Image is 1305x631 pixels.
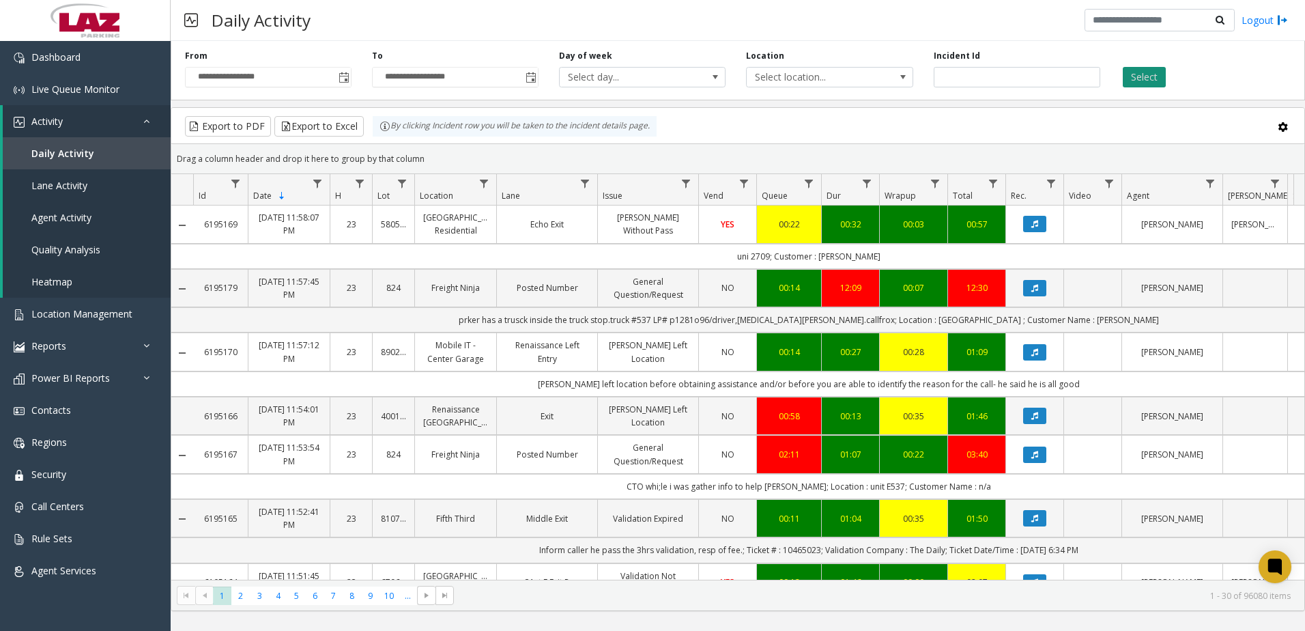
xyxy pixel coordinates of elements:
[339,218,364,231] a: 23
[1130,346,1214,359] a: [PERSON_NAME]
[721,513,734,524] span: NO
[31,500,84,513] span: Call Centers
[606,211,690,237] a: [PERSON_NAME] Without Pass
[185,50,207,62] label: From
[14,53,25,64] img: 'icon'
[505,410,589,423] a: Exit
[3,105,171,137] a: Activity
[704,190,723,201] span: Vend
[423,403,488,429] a: Renaissance [GEOGRAPHIC_DATA]
[380,587,399,605] span: Page 10
[420,190,453,201] span: Location
[888,218,939,231] a: 00:03
[31,147,94,160] span: Daily Activity
[399,587,417,605] span: Page 11
[707,281,748,294] a: NO
[343,587,361,605] span: Page 8
[830,448,871,461] a: 01:07
[257,403,321,429] a: [DATE] 11:54:01 PM
[31,532,72,545] span: Rule Sets
[339,281,364,294] a: 23
[199,190,206,201] span: Id
[1130,218,1214,231] a: [PERSON_NAME]
[800,174,818,193] a: Queue Filter Menu
[888,448,939,461] a: 00:22
[31,179,87,192] span: Lane Activity
[1130,448,1214,461] a: [PERSON_NAME]
[440,590,450,601] span: Go to the last page
[707,410,748,423] a: NO
[765,281,813,294] a: 00:14
[184,3,198,37] img: pageIcon
[830,218,871,231] a: 00:32
[505,218,589,231] a: Echo Exit
[14,85,25,96] img: 'icon'
[956,512,997,525] a: 01:50
[747,68,879,87] span: Select location...
[381,448,406,461] a: 824
[560,68,692,87] span: Select day...
[351,174,369,193] a: H Filter Menu
[3,169,171,201] a: Lane Activity
[276,191,287,201] span: Sortable
[830,281,871,294] a: 12:09
[606,275,690,301] a: General Question/Request
[765,576,813,589] div: 00:12
[559,50,612,62] label: Day of week
[14,374,25,384] img: 'icon'
[934,50,980,62] label: Incident Id
[269,587,287,605] span: Page 4
[171,220,193,231] a: Collapse Details
[339,512,364,525] a: 23
[381,218,406,231] a: 580519
[1201,174,1220,193] a: Agent Filter Menu
[956,218,997,231] a: 00:57
[257,275,321,301] a: [DATE] 11:57:45 PM
[31,307,132,320] span: Location Management
[423,339,488,365] a: Mobile IT - Center Garage
[3,266,171,298] a: Heatmap
[830,410,871,423] div: 00:13
[707,512,748,525] a: NO
[14,470,25,481] img: 'icon'
[339,410,364,423] a: 23
[373,116,657,137] div: By clicking Incident row you will be taken to the incident details page.
[423,448,488,461] a: Freight Ninja
[393,174,412,193] a: Lot Filter Menu
[956,281,997,294] a: 12:30
[335,190,341,201] span: H
[603,190,622,201] span: Issue
[888,281,939,294] a: 00:07
[830,346,871,359] a: 00:27
[257,211,321,237] a: [DATE] 11:58:07 PM
[765,410,813,423] a: 00:58
[417,586,435,605] span: Go to the next page
[372,50,383,62] label: To
[171,514,193,524] a: Collapse Details
[253,190,272,201] span: Date
[956,410,997,423] div: 01:46
[201,410,240,423] a: 6195166
[201,576,240,589] a: 6195164
[858,174,876,193] a: Dur Filter Menu
[1069,190,1091,201] span: Video
[423,570,488,595] a: [GEOGRAPHIC_DATA][PERSON_NAME]
[746,50,784,62] label: Location
[765,448,813,461] a: 02:11
[1130,410,1214,423] a: [PERSON_NAME]
[888,346,939,359] a: 00:28
[1266,174,1285,193] a: Parker Filter Menu
[14,406,25,417] img: 'icon'
[888,576,939,589] div: 00:09
[231,587,250,605] span: Page 2
[1100,174,1119,193] a: Video Filter Menu
[505,512,589,525] a: Middle Exit
[606,339,690,365] a: [PERSON_NAME] Left Location
[1277,13,1288,27] img: logout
